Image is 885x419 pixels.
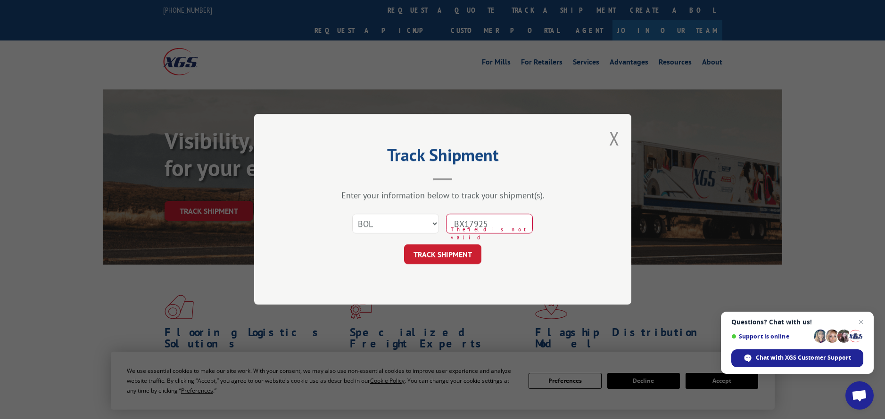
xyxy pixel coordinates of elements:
[731,333,811,340] span: Support is online
[731,349,863,367] div: Chat with XGS Customer Support
[446,214,533,234] input: Number(s)
[404,245,481,265] button: TRACK SHIPMENT
[451,226,533,242] span: The field is not valid
[301,148,584,166] h2: Track Shipment
[855,316,867,328] span: Close chat
[845,381,874,410] div: Open chat
[301,190,584,201] div: Enter your information below to track your shipment(s).
[756,354,851,362] span: Chat with XGS Customer Support
[731,318,863,326] span: Questions? Chat with us!
[609,126,620,151] button: Close modal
